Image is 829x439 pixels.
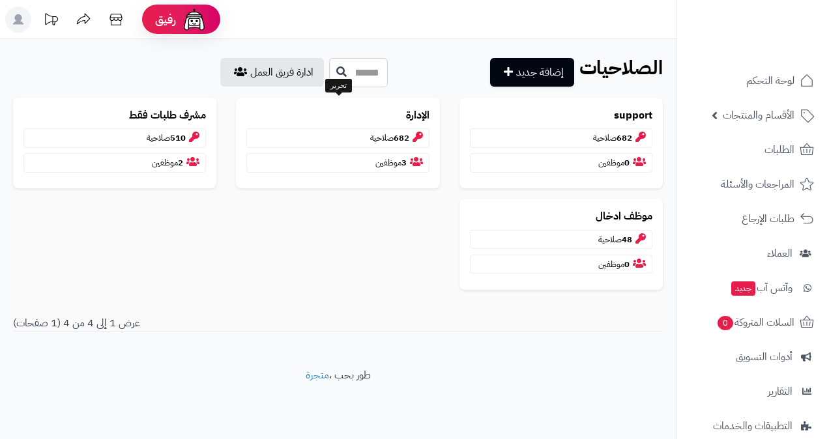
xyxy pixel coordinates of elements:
a: مشرف طلبات فقط510صلاحية2موظفين [13,98,216,188]
p: صلاحية [246,128,429,148]
span: المراجعات والأسئلة [721,175,794,193]
span: رفيق [155,12,176,27]
div: تحرير [325,79,352,93]
a: support682صلاحية0موظفين [459,98,663,188]
a: طلبات الإرجاع [684,203,821,234]
span: أدوات التسويق [736,348,793,366]
b: الصلاحيات [579,53,663,82]
span: التقارير [768,382,793,401]
p: صلاحية [470,230,652,249]
a: تحديثات المنصة [35,7,67,36]
p: موظفين [470,153,652,173]
span: العملاء [767,244,793,262]
img: ai-face.png [181,7,207,33]
b: support [614,108,652,123]
b: 510 [170,132,186,144]
span: الطلبات [764,141,794,159]
p: موظفين [246,153,429,173]
a: أدوات التسويق [684,341,821,373]
span: 0 [718,316,733,330]
span: لوحة التحكم [746,72,794,90]
span: الأقسام والمنتجات [723,106,794,124]
a: الطلبات [684,134,821,165]
span: جديد [731,281,755,296]
b: 0 [624,156,630,169]
a: وآتس آبجديد [684,272,821,304]
b: 0 [624,258,630,270]
b: الإدارة [406,108,429,123]
span: وآتس آب [730,279,793,297]
p: موظفين [470,255,652,274]
a: السلات المتروكة0 [684,307,821,338]
p: صلاحية [23,128,206,148]
a: الإدارة682صلاحية3موظفين [236,98,439,188]
a: المراجعات والأسئلة [684,169,821,200]
a: التقارير [684,376,821,407]
b: 682 [394,132,409,144]
b: 2 [178,156,183,169]
a: موظف ادخال48صلاحية0موظفين [459,199,663,289]
b: 48 [622,233,632,246]
b: 3 [401,156,407,169]
a: متجرة [306,367,329,383]
a: لوحة التحكم [684,65,821,96]
span: طلبات الإرجاع [742,210,794,228]
p: موظفين [23,153,206,173]
span: التطبيقات والخدمات [713,417,793,435]
b: مشرف طلبات فقط [129,108,206,123]
b: 682 [617,132,632,144]
a: العملاء [684,238,821,269]
span: السلات المتروكة [716,313,794,332]
b: موظف ادخال [596,209,652,224]
a: إضافة جديد [490,58,574,87]
div: عرض 1 إلى 4 من 4 (1 صفحات) [3,316,338,331]
a: ادارة فريق العمل [220,58,324,87]
p: صلاحية [470,128,652,148]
